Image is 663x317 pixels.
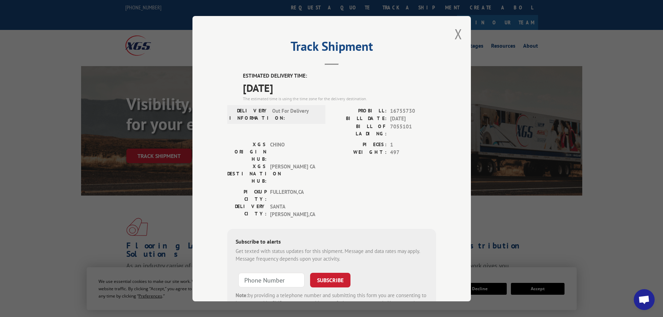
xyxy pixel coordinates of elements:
[236,291,428,315] div: by providing a telephone number and submitting this form you are consenting to be contacted by SM...
[390,149,436,157] span: 497
[270,141,317,163] span: CHINO
[332,107,387,115] label: PROBILL:
[270,188,317,203] span: FULLERTON , CA
[455,25,462,43] button: Close modal
[272,107,319,121] span: Out For Delivery
[227,188,267,203] label: PICKUP CITY:
[236,292,248,298] strong: Note:
[332,122,387,137] label: BILL OF LADING:
[243,95,436,102] div: The estimated time is using the time zone for the delivery destination.
[310,272,350,287] button: SUBSCRIBE
[243,80,436,95] span: [DATE]
[332,115,387,123] label: BILL DATE:
[236,247,428,263] div: Get texted with status updates for this shipment. Message and data rates may apply. Message frequ...
[227,41,436,55] h2: Track Shipment
[270,203,317,218] span: SANTA [PERSON_NAME] , CA
[332,149,387,157] label: WEIGHT:
[390,107,436,115] span: 16755730
[229,107,269,121] label: DELIVERY INFORMATION:
[390,122,436,137] span: 7055101
[238,272,305,287] input: Phone Number
[227,163,267,184] label: XGS DESTINATION HUB:
[227,203,267,218] label: DELIVERY CITY:
[270,163,317,184] span: [PERSON_NAME] CA
[227,141,267,163] label: XGS ORIGIN HUB:
[236,237,428,247] div: Subscribe to alerts
[332,141,387,149] label: PIECES:
[390,115,436,123] span: [DATE]
[390,141,436,149] span: 1
[243,72,436,80] label: ESTIMATED DELIVERY TIME:
[634,289,655,310] div: Open chat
